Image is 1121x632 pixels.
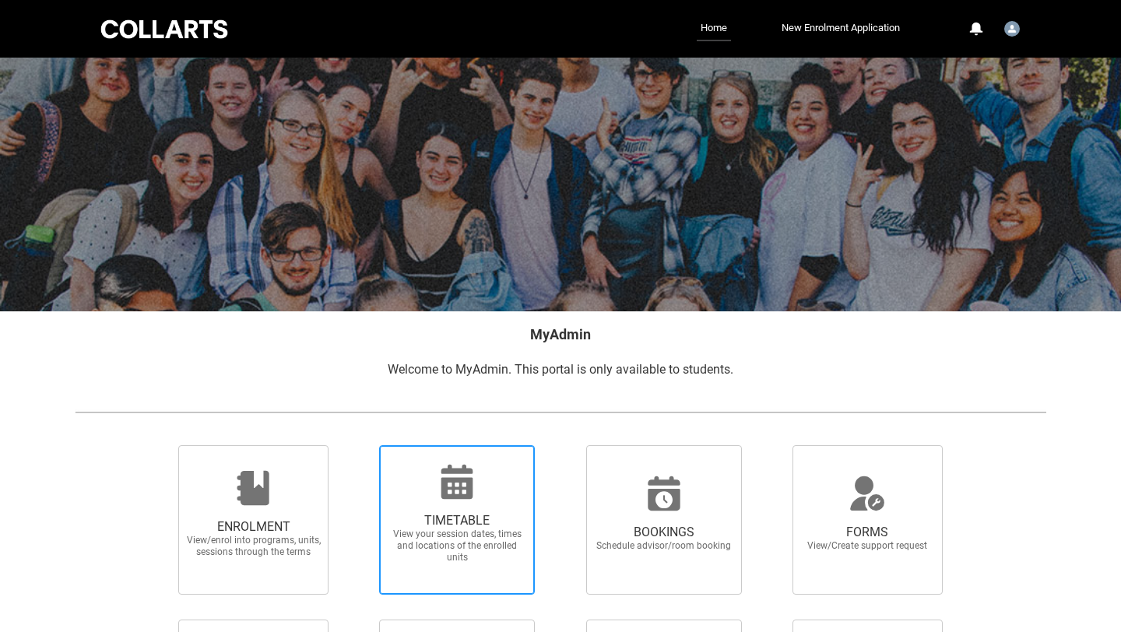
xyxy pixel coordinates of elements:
span: View/Create support request [799,540,936,552]
span: BOOKINGS [596,525,733,540]
a: Home [697,16,731,41]
span: Schedule advisor/room booking [596,540,733,552]
a: New Enrolment Application [778,16,904,40]
img: Student.cgrcic.20241236 [1004,21,1020,37]
span: TIMETABLE [388,513,525,528]
span: Welcome to MyAdmin. This portal is only available to students. [388,362,733,377]
span: View your session dates, times and locations of the enrolled units [388,528,525,564]
span: View/enrol into programs, units, sessions through the terms [185,535,322,558]
button: User Profile Student.cgrcic.20241236 [1000,15,1024,40]
span: ENROLMENT [185,519,322,535]
span: FORMS [799,525,936,540]
h2: MyAdmin [75,324,1046,345]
